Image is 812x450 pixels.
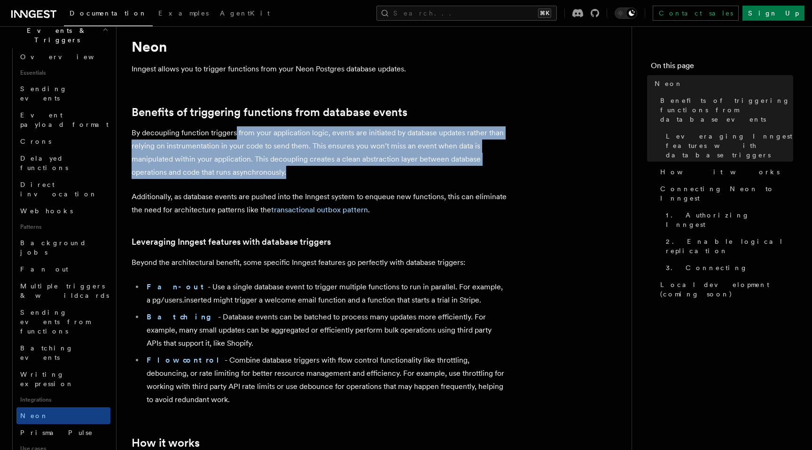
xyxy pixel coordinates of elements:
[132,38,507,55] h1: Neon
[16,366,110,392] a: Writing expression
[660,280,793,299] span: Local development (coming soon)
[656,180,793,207] a: Connecting Neon to Inngest
[144,310,507,350] li: - Database events can be batched to process many updates more efficiently. For example, many smal...
[20,282,109,299] span: Multiple triggers & wildcards
[16,80,110,107] a: Sending events
[20,155,68,171] span: Delayed functions
[64,3,153,26] a: Documentation
[16,424,110,441] a: Prisma Pulse
[16,304,110,340] a: Sending events from functions
[16,202,110,219] a: Webhooks
[132,106,407,119] a: Benefits of triggering functions from database events
[132,235,331,248] a: Leveraging Inngest features with database triggers
[666,237,793,256] span: 2. Enable logical replication
[615,8,637,19] button: Toggle dark mode
[16,48,110,65] a: Overview
[20,111,109,128] span: Event payload format
[653,6,739,21] a: Contact sales
[20,85,67,102] span: Sending events
[20,53,117,61] span: Overview
[660,167,780,177] span: How it works
[662,207,793,233] a: 1. Authorizing Inngest
[660,184,793,203] span: Connecting Neon to Inngest
[16,261,110,278] a: Fan out
[147,282,208,291] a: Fan-out
[662,259,793,276] a: 3. Connecting
[214,3,275,25] a: AgentKit
[538,8,551,18] kbd: ⌘K
[147,312,218,321] a: Batching
[651,60,793,75] h4: On this page
[20,265,68,273] span: Fan out
[16,150,110,176] a: Delayed functions
[144,354,507,406] li: - Combine database triggers with flow control functionality like throttling, debouncing, or rate ...
[8,22,110,48] button: Events & Triggers
[662,233,793,259] a: 2. Enable logical replication
[666,263,748,272] span: 3. Connecting
[20,371,74,388] span: Writing expression
[742,6,804,21] a: Sign Up
[16,107,110,133] a: Event payload format
[16,65,110,80] span: Essentials
[20,429,93,436] span: Prisma Pulse
[132,190,507,217] p: Additionally, as database events are pushed into the Inngest system to enqueue new functions, thi...
[132,126,507,179] p: By decoupling function triggers from your application logic, events are initiated by database upd...
[660,96,793,124] span: Benefits of triggering functions from database events
[271,205,368,214] a: transactional outbox pattern
[153,3,214,25] a: Examples
[16,219,110,234] span: Patterns
[132,256,507,269] p: Beyond the architectural benefit, some specific Inngest features go perfectly with database trigg...
[16,392,110,407] span: Integrations
[20,138,51,145] span: Crons
[8,26,102,45] span: Events & Triggers
[16,234,110,261] a: Background jobs
[144,280,507,307] li: - Use a single database event to trigger multiple functions to run in parallel. For example, a pg...
[20,412,48,419] span: Neon
[16,407,110,424] a: Neon
[70,9,147,17] span: Documentation
[16,133,110,150] a: Crons
[20,181,97,198] span: Direct invocation
[20,239,86,256] span: Background jobs
[666,210,793,229] span: 1. Authorizing Inngest
[655,79,683,88] span: Neon
[656,276,793,303] a: Local development (coming soon)
[158,9,209,17] span: Examples
[666,132,793,160] span: Leveraging Inngest features with database triggers
[651,75,793,92] a: Neon
[147,356,225,365] a: Flow control
[16,340,110,366] a: Batching events
[132,436,200,450] a: How it works
[662,128,793,163] a: Leveraging Inngest features with database triggers
[656,163,793,180] a: How it works
[16,278,110,304] a: Multiple triggers & wildcards
[16,176,110,202] a: Direct invocation
[656,92,793,128] a: Benefits of triggering functions from database events
[20,207,73,215] span: Webhooks
[20,344,73,361] span: Batching events
[220,9,270,17] span: AgentKit
[20,309,90,335] span: Sending events from functions
[132,62,507,76] p: Inngest allows you to trigger functions from your Neon Postgres database updates.
[376,6,557,21] button: Search...⌘K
